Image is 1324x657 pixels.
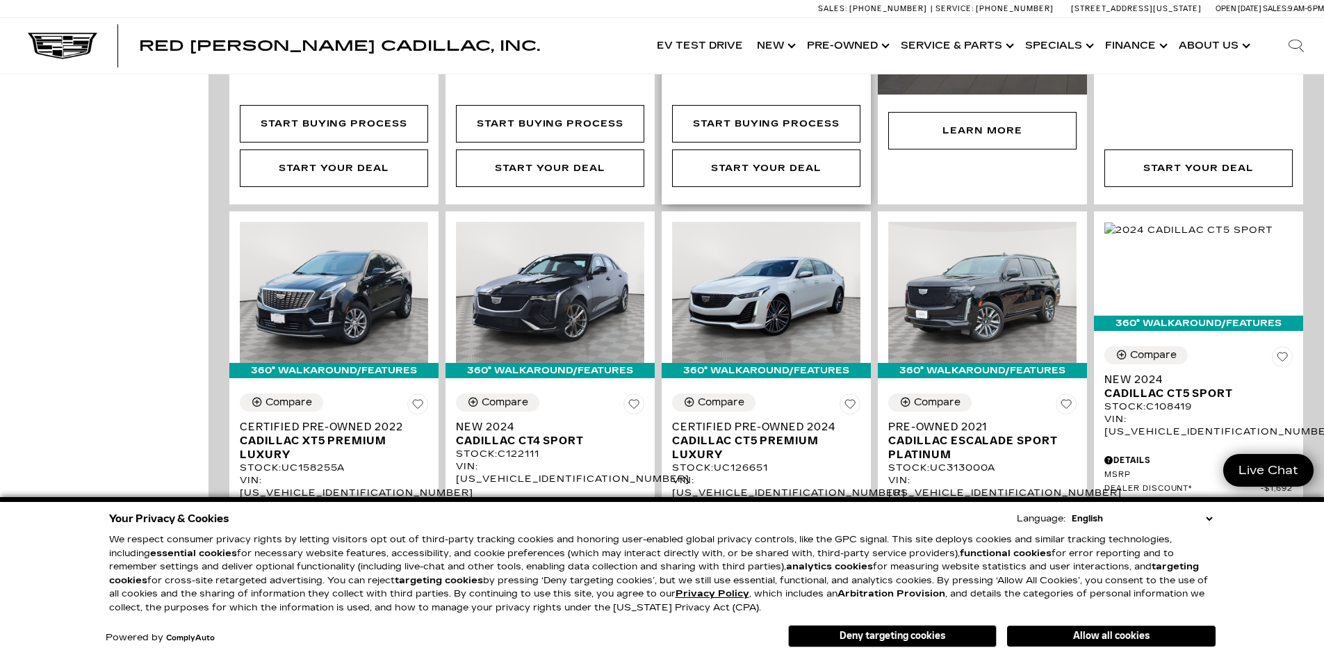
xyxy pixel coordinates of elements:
div: Start Buying Process [240,105,428,143]
div: Start Your Deal [279,161,389,176]
div: Start Buying Process [456,105,644,143]
select: Language Select [1068,512,1216,526]
a: Finance [1098,18,1172,74]
span: [PHONE_NUMBER] [976,4,1054,13]
div: Learn More [942,123,1022,138]
div: Pricing Details - New 2024 Cadillac CT5 Sport [1104,454,1293,467]
div: VIN: [US_VEHICLE_IDENTIFICATION_NUMBER] [888,474,1077,499]
div: Stock : UC126651 [672,462,860,474]
a: About Us [1172,18,1254,74]
p: We respect consumer privacy rights by letting visitors opt out of third-party tracking cookies an... [109,533,1216,615]
strong: targeting cookies [109,561,1199,586]
div: Start Buying Process [477,116,623,131]
span: New 2024 [1104,373,1282,387]
a: New 2024Cadillac CT4 Sport [456,420,644,448]
strong: essential cookies [150,548,237,559]
span: MSRP [1104,470,1257,480]
img: 2024 Cadillac CT5 Premium Luxury [672,222,860,363]
button: Compare Vehicle [1104,346,1188,364]
strong: targeting cookies [395,575,483,586]
button: Save Vehicle [1272,346,1293,373]
div: Compare [914,396,961,409]
div: Language: [1017,514,1065,524]
div: Stock : C122111 [456,448,644,460]
strong: Arbitration Provision [837,588,945,599]
span: Sales: [1263,4,1288,13]
span: Red [PERSON_NAME] Cadillac, Inc. [139,38,540,54]
u: Privacy Policy [676,588,749,599]
a: EV Test Drive [650,18,750,74]
span: Cadillac CT5 Sport [1104,387,1282,400]
span: New 2024 [456,420,634,434]
button: Allow all cookies [1007,626,1216,647]
div: Learn More [888,112,1077,149]
span: Live Chat [1232,462,1305,478]
div: VIN: [US_VEHICLE_IDENTIFICATION_NUMBER] [672,474,860,499]
a: [STREET_ADDRESS][US_STATE] [1071,4,1202,13]
div: VIN: [US_VEHICLE_IDENTIFICATION_NUMBER] [456,460,644,485]
a: Sales: [PHONE_NUMBER] [818,5,931,13]
div: Start Buying Process [693,116,840,131]
img: 2024 Cadillac CT4 Sport [456,222,644,363]
img: 2024 Cadillac CT5 Sport [1104,222,1273,238]
span: [PHONE_NUMBER] [849,4,927,13]
button: Save Vehicle [407,394,428,420]
span: Cadillac Escalade Sport Platinum [888,434,1066,462]
div: VIN: [US_VEHICLE_IDENTIFICATION_NUMBER] [240,474,428,499]
div: Compare [482,396,528,409]
span: Sales: [818,4,847,13]
a: Dealer Discount* $1,692 [1104,484,1293,494]
div: 360° WalkAround/Features [446,363,655,378]
div: Stock : UC158255A [240,462,428,474]
a: Pre-Owned [800,18,894,74]
div: 360° WalkAround/Features [662,363,871,378]
div: 360° WalkAround/Features [878,363,1087,378]
div: Compare [698,396,744,409]
a: New [750,18,800,74]
span: Certified Pre-Owned 2022 [240,420,418,434]
div: Start Your Deal [711,161,821,176]
a: Certified Pre-Owned 2024Cadillac CT5 Premium Luxury [672,420,860,462]
img: 2021 Cadillac Escalade Sport Platinum [888,222,1077,363]
a: Red [PERSON_NAME] Cadillac, Inc. [139,39,540,53]
a: Specials [1018,18,1098,74]
button: Save Vehicle [1056,394,1077,420]
span: 9 AM-6 PM [1288,4,1324,13]
button: Compare Vehicle [240,394,323,412]
span: Certified Pre-Owned 2024 [672,420,850,434]
a: ComplyAuto [166,634,215,642]
img: Cadillac Dark Logo with Cadillac White Text [28,33,97,59]
button: Compare Vehicle [672,394,755,412]
button: Save Vehicle [840,394,860,420]
span: Service: [935,4,974,13]
span: Cadillac CT4 Sport [456,434,634,448]
button: Compare Vehicle [456,394,539,412]
a: Certified Pre-Owned 2022Cadillac XT5 Premium Luxury [240,420,428,462]
button: Save Vehicle [623,394,644,420]
div: Start Your Deal [1143,161,1253,176]
div: Compare [265,396,312,409]
span: Dealer Discount* [1104,484,1261,494]
div: Start Your Deal [672,149,860,187]
a: Service: [PHONE_NUMBER] [931,5,1057,13]
div: Start Your Deal [1104,149,1293,187]
img: 2022 Cadillac XT5 Premium Luxury [240,222,428,363]
a: New 2024Cadillac CT5 Sport [1104,373,1293,400]
a: Pre-Owned 2021Cadillac Escalade Sport Platinum [888,420,1077,462]
a: Service & Parts [894,18,1018,74]
div: Start Your Deal [240,149,428,187]
strong: functional cookies [960,548,1052,559]
div: Compare [1130,349,1177,362]
span: $1,692 [1261,484,1293,494]
a: MSRP $53,990 [1104,470,1293,480]
strong: analytics cookies [786,561,873,572]
div: Stock : UC313000A [888,462,1077,474]
div: Start Your Deal [456,149,644,187]
a: Live Chat [1223,454,1314,487]
button: Deny targeting cookies [788,625,997,647]
span: Your Privacy & Cookies [109,509,229,528]
div: Powered by [106,633,215,642]
span: Cadillac XT5 Premium Luxury [240,434,418,462]
div: Start Buying Process [261,116,407,131]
